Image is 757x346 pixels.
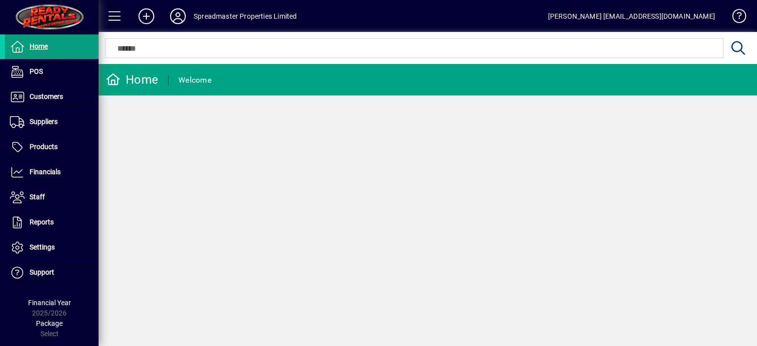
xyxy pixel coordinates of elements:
a: Support [5,260,99,285]
div: [PERSON_NAME] [EMAIL_ADDRESS][DOMAIN_NAME] [548,8,715,24]
a: Reports [5,210,99,235]
span: Financials [30,168,61,176]
a: POS [5,60,99,84]
span: Suppliers [30,118,58,126]
a: Products [5,135,99,159]
a: Suppliers [5,110,99,134]
div: Home [106,72,158,88]
button: Add [131,7,162,25]
span: Home [30,42,48,50]
a: Staff [5,185,99,210]
span: Settings [30,243,55,251]
span: Package [36,319,63,327]
span: Customers [30,93,63,100]
a: Knowledge Base [725,2,745,34]
div: Welcome [178,72,211,88]
a: Settings [5,235,99,260]
button: Profile [162,7,194,25]
div: Spreadmaster Properties Limited [194,8,297,24]
span: Reports [30,218,54,226]
span: Financial Year [28,299,71,307]
a: Financials [5,160,99,185]
a: Customers [5,85,99,109]
span: Products [30,143,58,151]
span: Staff [30,193,45,201]
span: POS [30,67,43,75]
span: Support [30,268,54,276]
